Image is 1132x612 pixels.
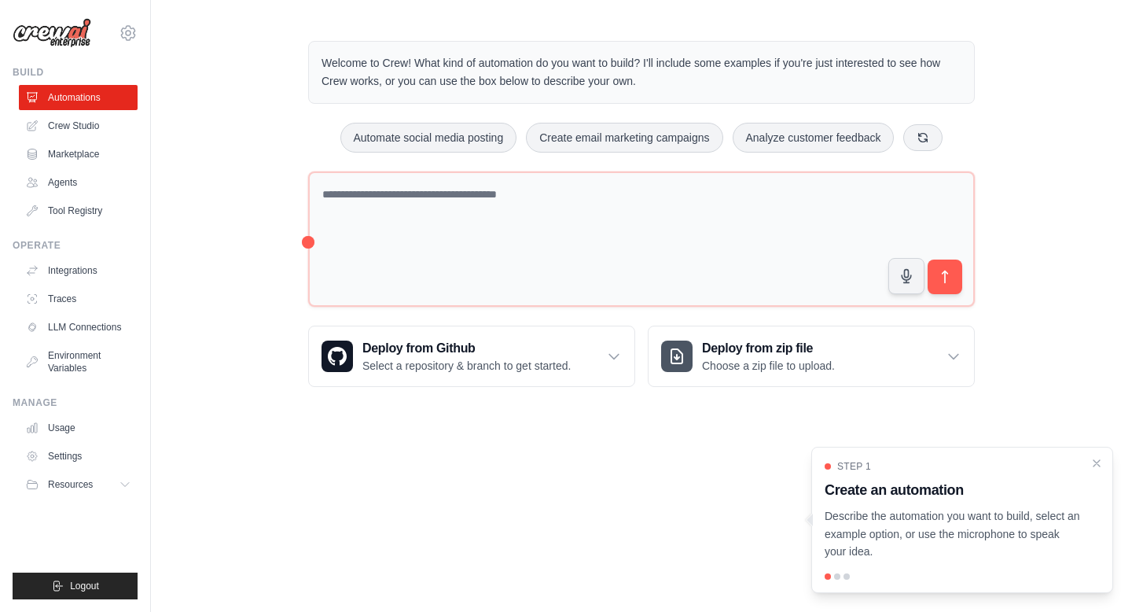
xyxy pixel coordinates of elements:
[526,123,722,153] button: Create email marketing campaigns
[19,415,138,441] a: Usage
[19,198,138,223] a: Tool Registry
[19,258,138,283] a: Integrations
[19,85,138,110] a: Automations
[48,478,93,491] span: Resources
[13,18,91,48] img: Logo
[19,286,138,312] a: Traces
[322,54,961,90] p: Welcome to Crew! What kind of automation do you want to build? I'll include some examples if you'...
[1090,457,1103,470] button: Close walkthrough
[1053,536,1132,612] iframe: Chat Widget
[13,396,138,409] div: Manage
[733,123,895,153] button: Analyze customer feedback
[702,339,835,358] h3: Deploy from zip file
[702,358,835,374] p: Choose a zip file to upload.
[825,507,1081,561] p: Describe the automation you want to build, select an example option, or use the microphone to spe...
[19,343,138,381] a: Environment Variables
[13,239,138,252] div: Operate
[19,113,138,138] a: Crew Studio
[340,123,517,153] button: Automate social media posting
[825,479,1081,501] h3: Create an automation
[362,358,571,374] p: Select a repository & branch to get started.
[19,142,138,167] a: Marketplace
[362,339,571,358] h3: Deploy from Github
[19,444,138,469] a: Settings
[13,573,138,599] button: Logout
[19,315,138,340] a: LLM Connections
[837,460,871,473] span: Step 1
[19,472,138,497] button: Resources
[13,66,138,79] div: Build
[70,580,99,592] span: Logout
[19,170,138,195] a: Agents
